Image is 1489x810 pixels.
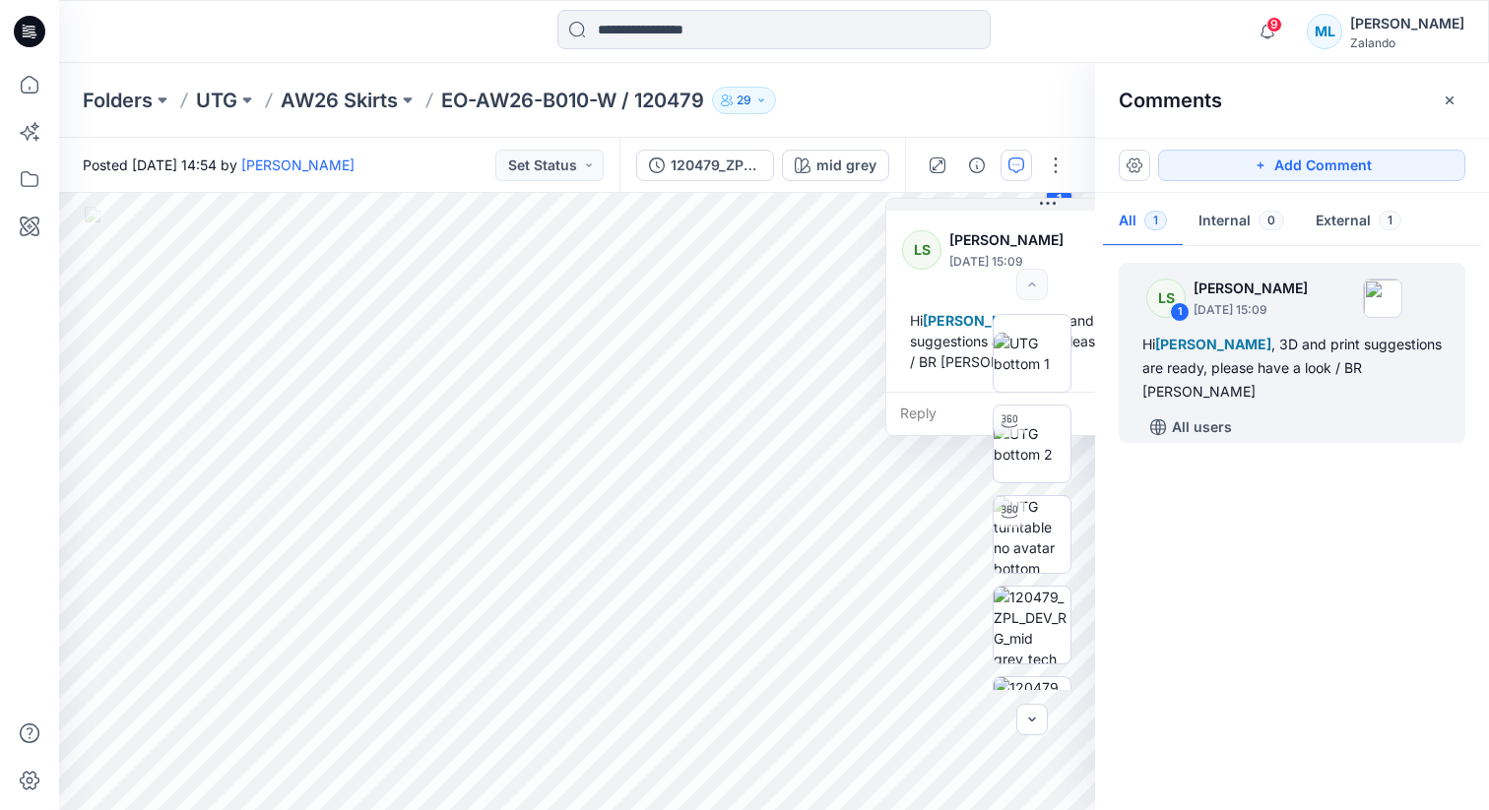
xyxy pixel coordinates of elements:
span: 9 [1266,17,1282,32]
div: mid grey [816,155,876,176]
span: 1 [1144,211,1167,230]
button: Details [961,150,993,181]
div: 120479_ZPL_DEV [671,155,761,176]
p: [DATE] 15:09 [949,252,1110,272]
div: [PERSON_NAME] [1350,12,1464,35]
a: Folders [83,87,153,114]
img: UTG bottom 1 [994,333,1070,374]
img: 120479_ZPL_DEV_RG_mid grey_mc [994,677,1070,754]
img: UTG bottom 2 [994,423,1070,465]
span: 1 [1379,211,1401,230]
div: ML [1307,14,1342,49]
span: [PERSON_NAME] [1155,336,1271,352]
div: Hi , 3D and print suggestions are ready, please have a look / BR [PERSON_NAME] [902,302,1194,380]
button: mid grey [782,150,889,181]
div: Reply [886,392,1209,435]
img: UTG turntable no avatar bottom [994,496,1070,573]
button: All users [1142,411,1240,443]
span: 0 [1259,211,1284,230]
button: External [1300,197,1417,247]
div: Hi , 3D and print suggestions are ready, please have a look / BR [PERSON_NAME] [1142,333,1442,404]
a: UTG [196,87,237,114]
p: 29 [737,90,751,111]
p: All users [1172,415,1232,439]
button: Add Comment [1158,150,1465,181]
h2: Comments [1119,89,1222,112]
span: Posted [DATE] 14:54 by [83,155,355,175]
button: All [1103,197,1183,247]
a: AW26 Skirts [281,87,398,114]
p: EO-AW26-B010-W / 120479 [441,87,704,114]
div: Zalando [1350,35,1464,50]
img: 120479_ZPL_DEV_RG_mid grey_tech [994,587,1070,663]
div: LS [1146,279,1186,318]
span: [PERSON_NAME] [923,312,1039,329]
p: [DATE] 15:09 [1194,300,1308,320]
p: [PERSON_NAME] [1194,277,1308,300]
div: 1 [1170,302,1190,322]
a: [PERSON_NAME] [241,156,355,173]
p: [PERSON_NAME] [949,228,1110,252]
button: Internal [1183,197,1300,247]
button: 29 [712,87,776,114]
div: LS [902,230,941,270]
button: 120479_ZPL_DEV [636,150,774,181]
